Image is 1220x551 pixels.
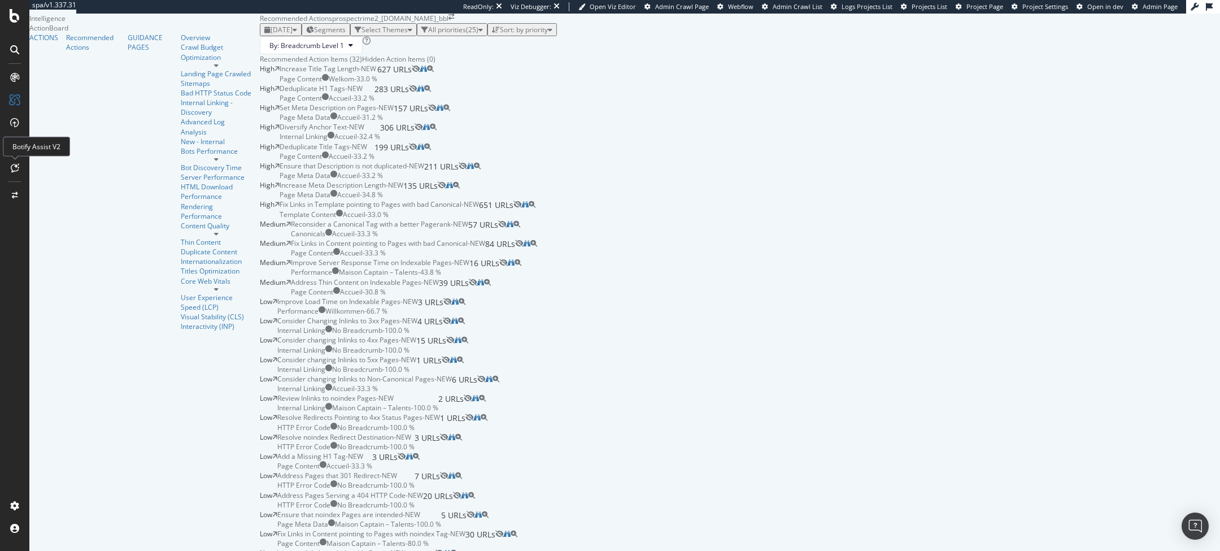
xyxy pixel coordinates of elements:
[291,277,421,287] div: Address Thin Content on Indexable Pages
[417,144,424,150] div: binoculars
[530,240,537,247] div: magnifying-glass-plus
[508,258,515,267] a: binoculars
[337,112,383,122] div: Accueil - 31.2 %
[314,25,346,34] span: Segments
[280,132,328,141] div: Internal Linking
[455,335,461,345] a: binoculars
[181,322,252,331] a: Interactivity (INP)
[467,511,475,518] div: eye-slash
[469,258,499,277] span: 16 URLs
[260,142,274,151] span: High
[280,151,322,161] div: Page Content
[448,472,455,479] div: binoculars
[412,66,420,72] div: eye-slash
[421,277,439,287] span: - NEW
[291,219,451,229] div: Reconsider a Canonical Tag with a better Pagerank
[417,23,487,36] button: All priorities(25)
[457,357,464,363] div: magnifying-glass-plus
[452,298,459,305] div: binoculars
[428,25,466,34] div: All priorities
[479,395,486,402] div: magnifying-glass-plus
[762,2,822,11] a: Admin Crawl List
[181,117,252,146] a: Advanced Log AnalysisNew - Internal
[475,510,482,519] a: binoculars
[181,257,252,266] a: Internationalization
[181,79,252,88] a: Sitemaps
[374,84,409,103] span: 283 URLs
[291,229,325,238] div: Canonicals
[332,345,409,355] div: No Breadcrumb - 100.0 %
[452,297,459,306] a: binoculars
[359,64,376,73] span: - NEW
[511,531,517,537] div: magnifying-glass-plus
[291,238,468,248] div: Fix Links in Content pointing to Pages with bad Canonical
[424,144,431,150] div: magnifying-glass-plus
[434,374,452,384] span: - NEW
[499,259,508,266] div: eye-slash
[452,258,469,267] span: - NEW
[386,180,403,190] span: - NEW
[260,374,272,384] span: Low
[350,23,417,36] button: Select Themes
[500,25,548,34] div: Sort: by priority
[329,93,374,103] div: Accueil - 33.2 %
[269,41,344,50] span: By: Breadcrumb Level 1
[1143,2,1178,11] span: Admin Page
[487,23,557,36] button: Sort: by priority
[443,318,451,324] div: eye-slash
[524,238,530,248] a: binoculars
[181,293,252,302] a: User Experience
[277,374,434,384] div: Consider changing Inlinks to Non-Canonical Pages
[442,357,450,363] div: eye-slash
[428,105,437,111] div: eye-slash
[260,219,286,229] span: Medium
[464,395,472,402] div: eye-slash
[443,298,452,305] div: eye-slash
[271,25,293,34] span: 2025 Sep. 9th
[448,432,455,442] a: binoculars
[438,182,446,189] div: eye-slash
[181,88,252,98] a: Bad HTTP Status Code
[451,316,458,326] a: binoculars
[181,237,252,247] a: Thin Content
[455,472,462,479] div: magnifying-glass-plus
[409,85,417,92] div: eye-slash
[461,492,468,499] div: binoculars
[277,335,399,345] div: Consider changing Inlinks to 4xx Pages
[260,199,274,209] span: High
[181,33,252,42] a: Overview
[291,287,333,297] div: Page Content
[1132,2,1178,11] a: Admin Page
[459,298,465,305] div: magnifying-glass-plus
[181,137,252,146] div: New - Internal
[956,2,1003,11] a: Project Page
[415,124,423,131] div: eye-slash
[409,144,417,150] div: eye-slash
[448,434,455,441] div: binoculars
[479,199,513,219] span: 651 URLs
[590,2,636,11] span: Open Viz Editor
[280,93,322,103] div: Page Content
[448,14,455,20] div: arrow-right-arrow-left
[374,142,409,161] span: 199 URLs
[407,161,424,171] span: - NEW
[29,33,58,42] a: ACTIONS
[340,287,386,297] div: Accueil - 30.8 %
[524,240,530,247] div: binoculars
[413,453,420,460] div: magnifying-glass-plus
[277,365,325,374] div: Internal Linking
[515,240,524,247] div: eye-slash
[474,413,481,422] a: binoculars
[443,105,450,111] div: magnifying-glass-plus
[181,247,252,257] a: Duplicate Content
[448,471,455,480] a: binoculars
[181,221,252,231] div: Content Quality
[399,335,416,345] span: - NEW
[280,74,322,84] div: Page Content
[655,2,709,11] span: Admin Crawl Page
[128,33,172,52] div: GUIDANCE PAGES
[325,306,387,316] div: Willkommen - 66.7 %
